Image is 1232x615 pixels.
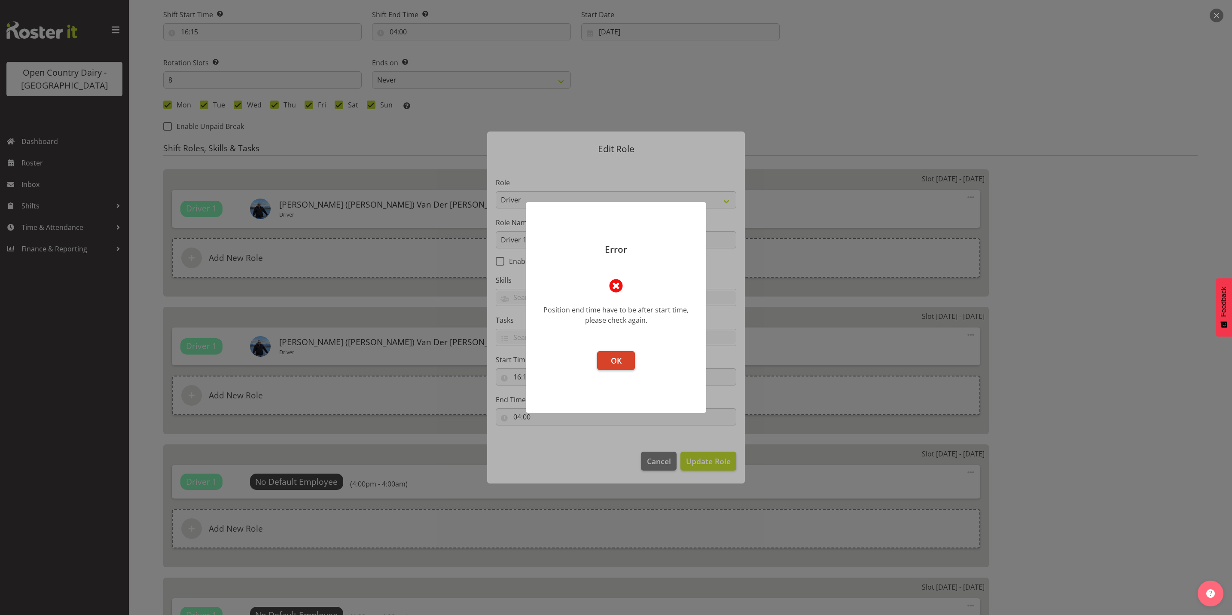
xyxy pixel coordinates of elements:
[1220,287,1228,317] span: Feedback
[539,305,693,325] div: Position end time have to be after start time, please check again.
[1216,278,1232,337] button: Feedback - Show survey
[611,355,622,366] span: OK
[597,351,635,370] button: OK
[1206,589,1215,598] img: help-xxl-2.png
[534,245,698,254] p: Error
